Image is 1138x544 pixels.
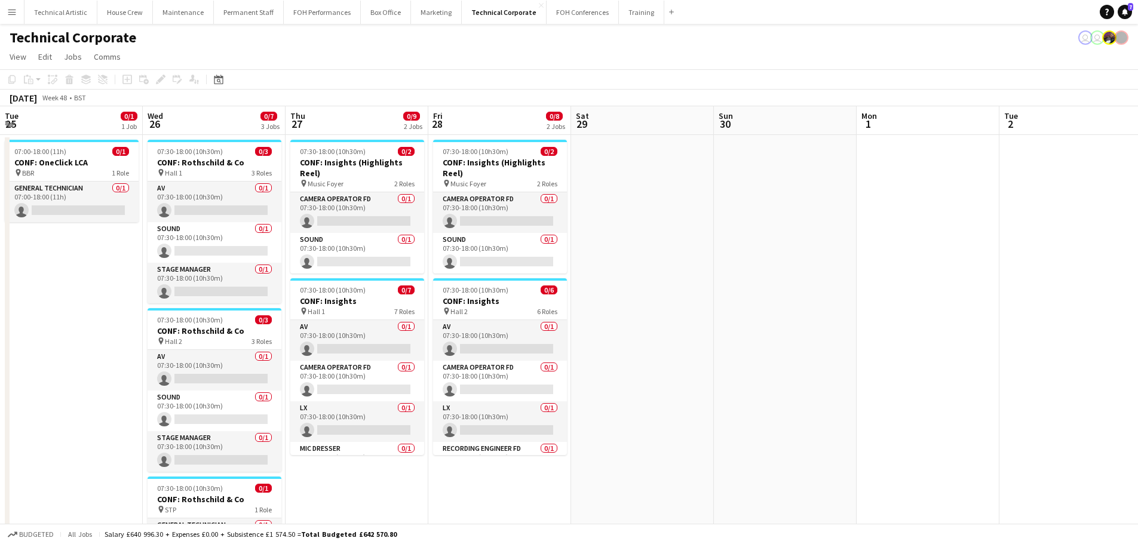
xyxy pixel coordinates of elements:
span: 0/1 [121,112,137,121]
app-card-role: Stage Manager0/107:30-18:00 (10h30m) [148,263,281,303]
span: Edit [38,51,52,62]
a: 7 [1118,5,1132,19]
button: House Crew [97,1,153,24]
span: 0/7 [398,285,415,294]
span: 2 Roles [394,179,415,188]
span: 0/3 [255,315,272,324]
div: 3 Jobs [261,122,280,131]
app-job-card: 07:30-18:00 (10h30m)0/7CONF: Insights Hall 17 RolesAV0/107:30-18:00 (10h30m) Camera Operator FD0/... [290,278,424,455]
span: 07:30-18:00 (10h30m) [443,285,508,294]
span: 07:30-18:00 (10h30m) [157,147,223,156]
h3: CONF: Rothschild & Co [148,157,281,168]
button: Budgeted [6,528,56,541]
span: 25 [3,117,19,131]
span: 0/1 [255,484,272,493]
span: Budgeted [19,530,54,539]
app-job-card: 07:30-18:00 (10h30m)0/2CONF: Insights (Highlights Reel) Music Foyer2 RolesCamera Operator FD0/107... [433,140,567,273]
span: 0/7 [260,112,277,121]
app-card-role: AV0/107:30-18:00 (10h30m) [290,320,424,361]
span: BBR [22,168,34,177]
app-card-role: Camera Operator FD0/107:30-18:00 (10h30m) [290,192,424,233]
span: 07:30-18:00 (10h30m) [443,147,508,156]
app-card-role: Camera Operator FD0/107:30-18:00 (10h30m) [433,192,567,233]
app-job-card: 07:30-18:00 (10h30m)0/2CONF: Insights (Highlights Reel) Music Foyer2 RolesCamera Operator FD0/107... [290,140,424,273]
span: STP [165,505,176,514]
span: Music Foyer [450,179,486,188]
div: 1 Job [121,122,137,131]
app-card-role: Sound0/107:30-18:00 (10h30m) [148,222,281,263]
app-card-role: Stage Manager0/107:30-18:00 (10h30m) [148,431,281,472]
span: 07:30-18:00 (10h30m) [157,315,223,324]
a: Edit [33,49,57,64]
app-card-role: AV0/107:30-18:00 (10h30m) [148,350,281,391]
app-job-card: 07:30-18:00 (10h30m)0/3CONF: Rothschild & Co Hall 13 RolesAV0/107:30-18:00 (10h30m) Sound0/107:30... [148,140,281,303]
span: 2 Roles [537,179,557,188]
span: Comms [94,51,121,62]
app-job-card: 07:30-18:00 (10h30m)0/3CONF: Rothschild & Co Hall 23 RolesAV0/107:30-18:00 (10h30m) Sound0/107:30... [148,308,281,472]
div: [DATE] [10,92,37,104]
span: 0/2 [541,147,557,156]
app-card-role: LX0/107:30-18:00 (10h30m) [433,401,567,442]
h3: CONF: Insights (Highlights Reel) [433,157,567,179]
button: Permanent Staff [214,1,284,24]
span: 0/6 [541,285,557,294]
span: Tue [5,110,19,121]
app-card-role: Recording Engineer FD0/107:30-18:00 (10h30m) [433,442,567,482]
h3: CONF: Insights [433,296,567,306]
span: 0/3 [255,147,272,156]
button: FOH Performances [284,1,361,24]
h1: Technical Corporate [10,29,136,47]
span: Jobs [64,51,82,62]
button: Technical Corporate [462,1,547,24]
app-card-role: LX0/107:30-18:00 (10h30m) [290,401,424,442]
span: 29 [574,117,589,131]
span: 0/8 [546,112,563,121]
app-card-role: General Technician0/107:00-18:00 (11h) [5,182,139,222]
app-card-role: Sound0/107:30-18:00 (10h30m) [290,233,424,273]
h3: CONF: Rothschild & Co [148,325,281,336]
span: 07:30-18:00 (10h30m) [157,484,223,493]
div: 2 Jobs [547,122,565,131]
button: Maintenance [153,1,214,24]
app-user-avatar: Gabrielle Barr [1114,30,1128,45]
span: 1 Role [112,168,129,177]
app-job-card: 07:30-18:00 (10h30m)0/6CONF: Insights Hall 26 RolesAV0/107:30-18:00 (10h30m) Camera Operator FD0/... [433,278,567,455]
span: 6 Roles [537,307,557,316]
div: 07:00-18:00 (11h)0/1CONF: OneClick LCA BBR1 RoleGeneral Technician0/107:00-18:00 (11h) [5,140,139,222]
app-card-role: Camera Operator FD0/107:30-18:00 (10h30m) [290,361,424,401]
button: Training [619,1,664,24]
span: 7 Roles [394,307,415,316]
h3: CONF: Insights [290,296,424,306]
span: 30 [717,117,733,131]
app-card-role: AV0/107:30-18:00 (10h30m) [148,182,281,222]
span: 3 Roles [251,337,272,346]
span: Hall 2 [450,307,468,316]
span: 26 [146,117,163,131]
span: All jobs [66,530,94,539]
span: 28 [431,117,443,131]
app-user-avatar: Liveforce Admin [1078,30,1093,45]
span: Total Budgeted £642 570.80 [301,530,397,539]
div: 2 Jobs [404,122,422,131]
span: 07:30-18:00 (10h30m) [300,285,366,294]
span: Music Foyer [308,179,343,188]
h3: CONF: OneClick LCA [5,157,139,168]
span: Thu [290,110,305,121]
span: Tue [1004,110,1018,121]
app-card-role: Mic Dresser0/107:30-18:00 (10h30m) [290,442,424,482]
a: Jobs [59,49,87,64]
span: Week 48 [39,93,69,102]
span: Hall 1 [308,307,325,316]
div: BST [74,93,86,102]
app-card-role: Sound0/107:30-18:00 (10h30m) [148,391,281,431]
app-user-avatar: Liveforce Admin [1090,30,1105,45]
button: Technical Artistic [24,1,97,24]
span: Sat [576,110,589,121]
span: 1 Role [254,505,272,514]
button: Marketing [411,1,462,24]
span: Sun [719,110,733,121]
